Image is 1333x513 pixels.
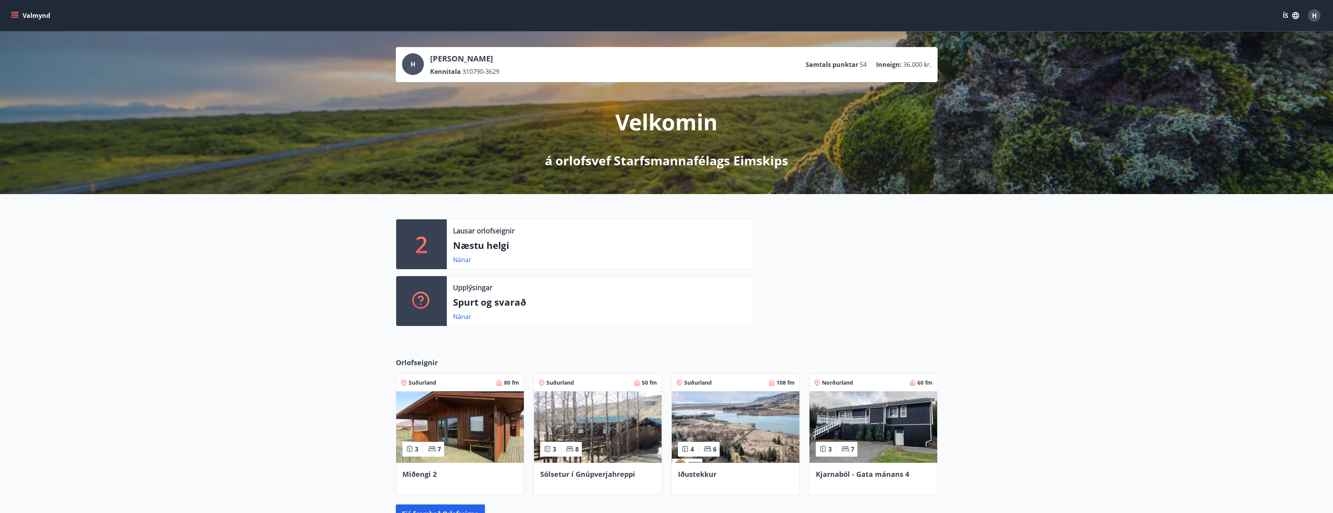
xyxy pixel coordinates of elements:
span: Miðengi 2 [402,469,437,479]
span: H [411,60,415,68]
p: 2 [415,229,428,259]
img: Paella dish [672,391,799,463]
img: Paella dish [810,391,937,463]
p: Inneign : [876,60,902,69]
span: 80 fm [504,379,519,387]
span: 3 [828,445,832,453]
span: Norðurland [822,379,853,387]
span: 50 fm [642,379,657,387]
span: 108 fm [776,379,795,387]
span: 3 [553,445,556,453]
span: H [1312,11,1317,20]
span: 6 [713,445,717,453]
span: Suðurland [546,379,574,387]
span: 7 [851,445,854,453]
span: 60 fm [917,379,933,387]
span: 54 [860,60,867,69]
p: á orlofsvef Starfsmannafélags Eimskips [545,152,788,169]
span: Suðurland [409,379,436,387]
span: 36.000 kr. [903,60,931,69]
span: 3 [415,445,418,453]
button: H [1305,6,1324,25]
span: 8 [575,445,579,453]
p: Næstu helgi [453,239,747,252]
p: Samtals punktar [806,60,858,69]
span: Kjarnaból - Gata mánans 4 [816,469,909,479]
p: Lausar orlofseignir [453,226,515,236]
p: Kennitala [430,67,461,76]
span: 4 [690,445,694,453]
span: 7 [437,445,441,453]
a: Nánar [453,312,471,321]
img: Paella dish [534,391,662,463]
span: Sólsetur í Gnúpverjahreppi [540,469,635,479]
p: [PERSON_NAME] [430,53,499,64]
span: Orlofseignir [396,357,438,368]
p: Upplýsingar [453,282,492,292]
button: menu [9,9,53,23]
span: Iðustekkur [678,469,717,479]
button: ÍS [1279,9,1303,23]
img: Paella dish [396,391,524,463]
span: Suðurland [684,379,712,387]
a: Nánar [453,256,471,264]
p: Spurt og svarað [453,296,747,309]
p: Velkomin [615,107,718,137]
span: 310790-3629 [462,67,499,76]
